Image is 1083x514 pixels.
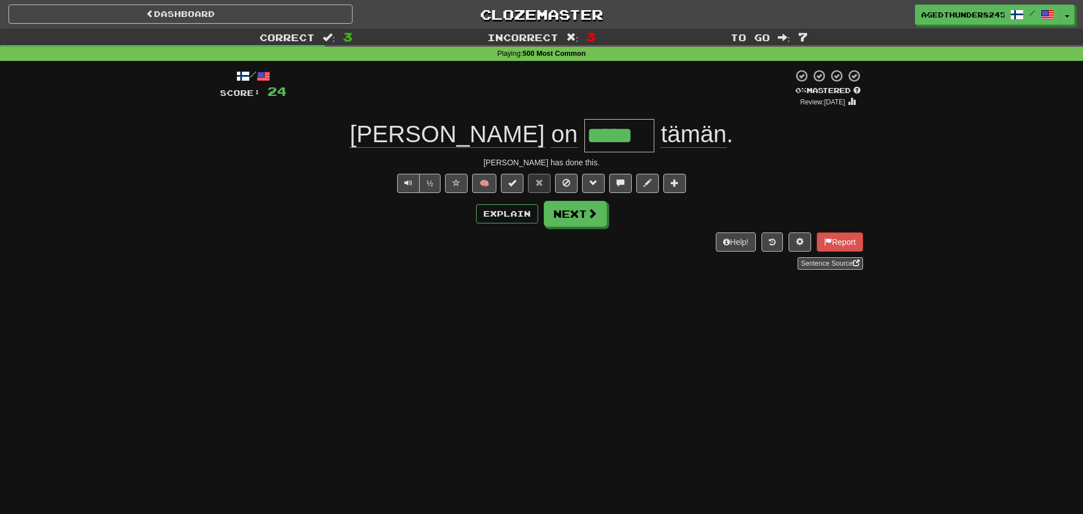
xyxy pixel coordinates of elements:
[586,30,596,43] span: 3
[528,174,551,193] button: Reset to 0% Mastered (alt+r)
[259,32,315,43] span: Correct
[220,88,261,98] span: Score:
[501,174,523,193] button: Set this sentence to 100% Mastered (alt+m)
[663,174,686,193] button: Add to collection (alt+a)
[476,204,538,223] button: Explain
[609,174,632,193] button: Discuss sentence (alt+u)
[778,33,790,42] span: :
[566,33,579,42] span: :
[636,174,659,193] button: Edit sentence (alt+d)
[661,121,727,148] span: tämän
[522,50,585,58] strong: 500 Most Common
[798,257,863,270] a: Sentence Source
[716,232,756,252] button: Help!
[323,33,335,42] span: :
[800,98,846,106] small: Review: [DATE]
[350,121,544,148] span: [PERSON_NAME]
[220,69,287,83] div: /
[369,5,714,24] a: Clozemaster
[8,5,353,24] a: Dashboard
[551,121,578,148] span: on
[267,84,287,98] span: 24
[915,5,1060,25] a: AgedThunder8245 /
[487,32,558,43] span: Incorrect
[761,232,783,252] button: Round history (alt+y)
[395,174,441,193] div: Text-to-speech controls
[793,86,863,96] div: Mastered
[582,174,605,193] button: Grammar (alt+g)
[817,232,863,252] button: Report
[654,121,733,148] span: .
[730,32,770,43] span: To go
[472,174,496,193] button: 🧠
[544,201,607,227] button: Next
[445,174,468,193] button: Favorite sentence (alt+f)
[798,30,808,43] span: 7
[921,10,1005,20] span: AgedThunder8245
[419,174,441,193] button: ½
[220,157,863,168] div: [PERSON_NAME] has done this.
[1029,9,1035,17] span: /
[397,174,420,193] button: Play sentence audio (ctl+space)
[795,86,807,95] span: 0 %
[343,30,353,43] span: 3
[555,174,578,193] button: Ignore sentence (alt+i)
